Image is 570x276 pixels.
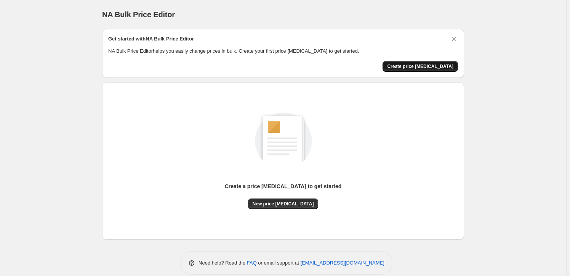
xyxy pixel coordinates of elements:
[253,201,314,207] span: New price [MEDICAL_DATA]
[248,199,319,209] button: New price [MEDICAL_DATA]
[199,260,247,266] span: Need help? Read the
[102,10,175,19] span: NA Bulk Price Editor
[387,63,453,69] span: Create price [MEDICAL_DATA]
[257,260,301,266] span: or email support at
[108,35,194,43] h2: Get started with NA Bulk Price Editor
[450,35,458,43] button: Dismiss card
[247,260,257,266] a: FAQ
[225,182,342,190] p: Create a price [MEDICAL_DATA] to get started
[108,47,458,55] p: NA Bulk Price Editor helps you easily change prices in bulk. Create your first price [MEDICAL_DAT...
[301,260,384,266] a: [EMAIL_ADDRESS][DOMAIN_NAME]
[383,61,458,72] button: Create price change job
